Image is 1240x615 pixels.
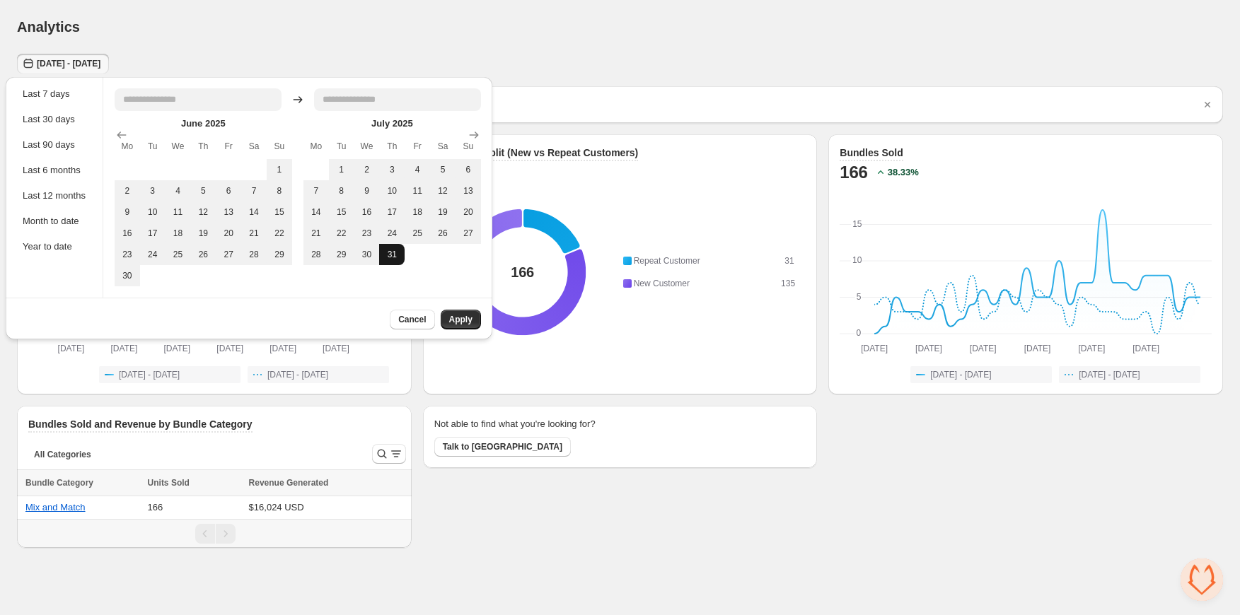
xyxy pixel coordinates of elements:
button: Friday July 5 2025 [430,159,456,180]
button: Thursday June 6 2025 [216,180,241,201]
button: Monday July 8 2025 [329,180,354,201]
button: Saturday June 8 2025 [267,180,292,201]
span: Repeat Customer [634,256,700,266]
button: Wednesday June 12 2025 [190,201,216,223]
button: Monday July 15 2025 [329,201,354,223]
button: Friday July 26 2025 [430,223,456,244]
span: [DATE] - [DATE] [37,58,100,69]
button: Tuesday July 9 2025 [354,180,380,201]
button: Saturday July 20 2025 [456,201,481,223]
button: Talk to [GEOGRAPHIC_DATA] [434,437,571,457]
button: Sunday July 14 2025 [303,201,329,223]
button: Monday June 24 2025 [140,244,166,265]
button: Sunday July 21 2025 [303,223,329,244]
button: Thursday July 18 2025 [405,201,430,223]
button: Tuesday July 2 2025 [354,159,380,180]
button: Wednesday July 17 2025 [379,201,405,223]
nav: Pagination [17,519,412,548]
button: Show previous month, May 2025 [112,125,132,145]
button: Monday July 29 2025 [329,244,354,265]
button: Wednesday June 26 2025 [190,244,216,265]
th: Saturday [241,134,267,159]
h3: Bundles Sold [840,146,903,160]
th: Wednesday [354,134,380,159]
h2: Not able to find what you're looking for? [434,417,596,431]
button: Thursday June 13 2025 [216,201,241,223]
button: Wednesday June 19 2025 [190,223,216,244]
div: Last 12 months [23,189,86,203]
th: Sunday [267,134,292,159]
span: [DATE] - [DATE] [119,369,180,380]
h3: Customer Split (New vs Repeat Customers) [434,146,639,160]
button: Wednesday July 3 2025 [379,159,405,180]
button: [DATE] - [DATE] [1059,366,1200,383]
button: Thursday July 4 2025 [405,159,430,180]
button: Sunday June 30 2025 [115,265,140,286]
button: [DATE] - [DATE] [248,366,389,383]
button: Monday July 22 2025 [329,223,354,244]
text: 15 [852,219,862,229]
text: [DATE] [1024,344,1051,353]
button: Saturday June 15 2025 [267,201,292,223]
th: Sunday [456,134,481,159]
button: Apply [441,310,481,329]
button: Thursday July 25 2025 [405,223,430,244]
button: Sunday June 2 2025 [115,180,140,201]
button: Sunday July 28 2025 [303,244,329,265]
button: Tuesday June 11 2025 [166,201,191,223]
th: Thursday [190,134,216,159]
button: Saturday June 1 2025 [267,159,292,180]
h2: 166 [840,161,867,184]
span: [DATE] - [DATE] [930,369,991,380]
button: Saturday July 6 2025 [456,159,481,180]
button: Tuesday June 18 2025 [166,223,191,244]
button: Saturday July 13 2025 [456,180,481,201]
text: [DATE] [915,344,942,353]
button: Revenue Generated [249,476,343,490]
button: Tuesday July 23 2025 [354,223,380,244]
td: Repeat Customer [631,253,780,269]
button: Saturday June 22 2025 [267,223,292,244]
h2: 38.33 % [888,165,919,180]
button: Wednesday July 24 2025 [379,223,405,244]
h3: Bundles Sold and Revenue by Bundle Category [28,417,253,431]
th: Tuesday [140,134,166,159]
span: All Categories [34,449,91,460]
div: Last 6 months [23,163,86,177]
span: Revenue Generated [249,476,329,490]
button: Mix and Match [25,502,86,512]
button: Friday June 28 2025 [241,244,267,265]
div: Year to date [23,240,86,254]
button: Show next month, August 2025 [464,125,484,145]
div: Last 7 days [23,87,86,101]
th: Saturday [430,134,456,159]
button: Tuesday June 4 2025 [166,180,191,201]
button: [DATE] - [DATE] [17,54,109,74]
span: Units Sold [148,476,190,490]
div: Bundle Category [25,476,139,490]
th: Friday [216,134,241,159]
button: Sunday June 16 2025 [115,223,140,244]
th: Friday [405,134,430,159]
button: Friday July 19 2025 [430,201,456,223]
text: [DATE] [862,344,888,353]
th: Tuesday [329,134,354,159]
h1: Analytics [17,18,80,35]
span: $16,024 USD [249,502,304,512]
button: Friday June 14 2025 [241,201,267,223]
span: Apply [449,314,473,325]
button: Monday June 10 2025 [140,201,166,223]
div: Last 30 days [23,112,86,127]
button: Sunday July 7 2025 [303,180,329,201]
button: Friday July 12 2025 [430,180,456,201]
th: Monday [115,134,140,159]
div: Last 90 days [23,138,86,152]
th: Wednesday [166,134,191,159]
text: [DATE] [1079,344,1106,353]
button: [DATE] - [DATE] [910,366,1052,383]
span: 166 [148,502,163,512]
text: 5 [857,292,862,302]
button: Thursday June 20 2025 [216,223,241,244]
text: 0 [857,328,862,338]
button: Wednesday July 31 2025 [379,244,405,265]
